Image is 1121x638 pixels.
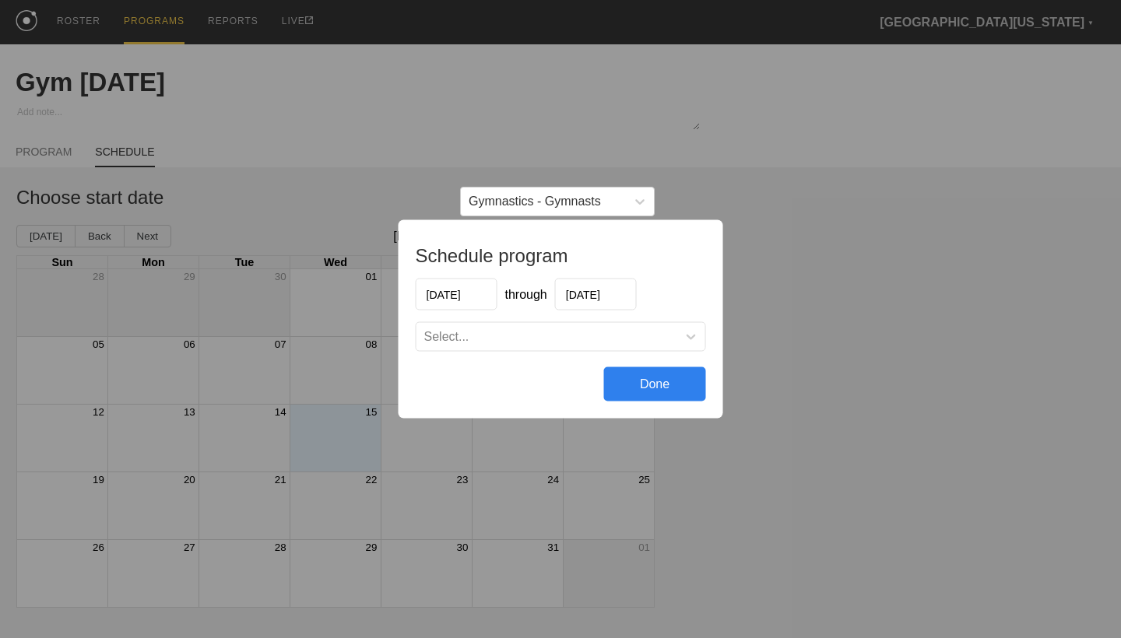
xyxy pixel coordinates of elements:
[469,195,601,209] div: Gymnastics - Gymnasts
[424,330,469,344] div: Select...
[505,287,547,300] span: through
[841,457,1121,638] iframe: Chat Widget
[555,279,637,310] input: End Date
[416,245,706,267] h1: Schedule program
[416,279,497,310] input: Start Date
[604,367,706,401] div: Done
